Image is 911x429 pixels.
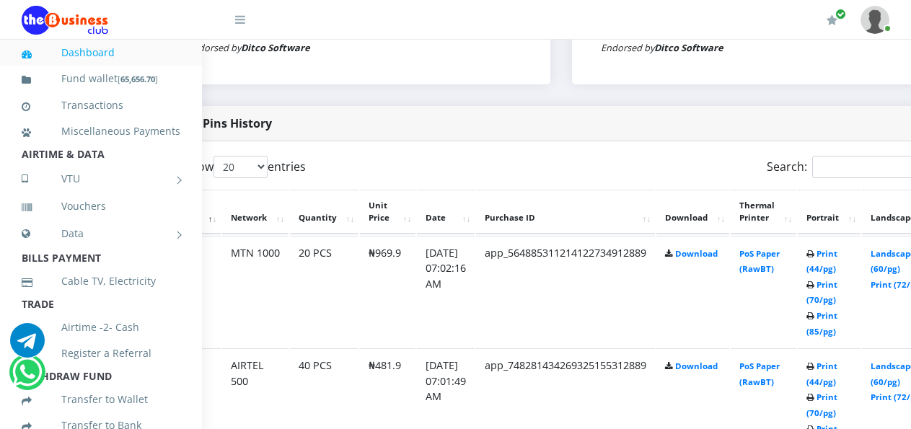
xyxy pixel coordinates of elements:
[188,41,310,54] small: Endorsed by
[739,361,780,387] a: PoS Paper (RawBT)
[118,74,158,84] small: [ ]
[22,190,180,223] a: Vouchers
[185,236,221,348] td: 1
[22,337,180,370] a: Register a Referral
[22,89,180,122] a: Transactions
[173,115,272,131] strong: Bulk Pins History
[184,156,306,178] label: Show entries
[290,236,358,348] td: 20 PCS
[835,9,846,19] span: Renew/Upgrade Subscription
[22,62,180,96] a: Fund wallet[65,656.70]
[222,190,289,234] th: Network: activate to sort column ascending
[360,236,415,348] td: ₦969.9
[656,190,729,234] th: Download: activate to sort column ascending
[806,310,837,337] a: Print (85/pg)
[601,41,723,54] small: Endorsed by
[417,236,475,348] td: [DATE] 07:02:16 AM
[417,190,475,234] th: Date: activate to sort column ascending
[675,361,718,371] a: Download
[476,236,655,348] td: app_564885311214122734912889
[360,190,415,234] th: Unit Price: activate to sort column ascending
[476,190,655,234] th: Purchase ID: activate to sort column ascending
[22,36,180,69] a: Dashboard
[806,279,837,306] a: Print (70/pg)
[290,190,358,234] th: Quantity: activate to sort column ascending
[731,190,796,234] th: Thermal Printer: activate to sort column ascending
[10,334,45,358] a: Chat for support
[222,236,289,348] td: MTN 1000
[214,156,268,178] select: Showentries
[827,14,837,26] i: Renew/Upgrade Subscription
[241,41,310,54] strong: Ditco Software
[739,248,780,275] a: PoS Paper (RawBT)
[861,6,889,34] img: User
[675,248,718,259] a: Download
[22,6,108,35] img: Logo
[22,115,180,148] a: Miscellaneous Payments
[22,265,180,298] a: Cable TV, Electricity
[22,383,180,416] a: Transfer to Wallet
[654,41,723,54] strong: Ditco Software
[806,361,837,387] a: Print (44/pg)
[12,366,42,389] a: Chat for support
[22,161,180,197] a: VTU
[806,248,837,275] a: Print (44/pg)
[120,74,155,84] b: 65,656.70
[185,190,221,234] th: #: activate to sort column descending
[22,216,180,252] a: Data
[806,392,837,418] a: Print (70/pg)
[798,190,861,234] th: Portrait: activate to sort column ascending
[22,311,180,344] a: Airtime -2- Cash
